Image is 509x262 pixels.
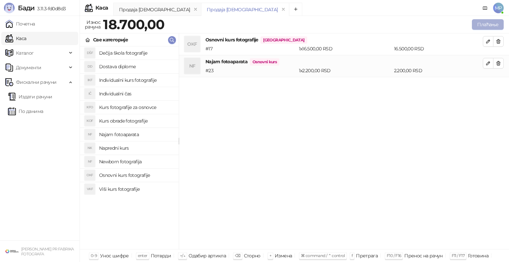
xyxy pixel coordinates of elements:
[99,61,173,72] h4: Dostava diplome
[84,18,102,31] div: Износ рачуна
[352,253,353,258] span: f
[393,45,484,52] div: 16.500,00 RSD
[4,3,15,13] img: Logo
[235,253,240,258] span: ⌫
[493,3,504,13] span: MP
[260,36,307,44] span: [GEOGRAPHIC_DATA]
[16,61,41,74] span: Документи
[5,245,19,258] img: 64x64-companyLogo-38624034-993d-4b3e-9699-b297fbaf4d83.png
[85,75,95,85] div: IKF
[184,36,200,52] div: OKF
[480,3,490,13] a: Документација
[250,58,279,66] span: Osnovni kurs
[191,7,200,12] button: remove
[99,75,173,85] h4: Individualni kurs fotografije
[85,184,95,194] div: VKF
[95,5,108,11] div: Каса
[99,156,173,167] h4: Newborn fotografija
[204,67,298,74] div: # 23
[16,46,34,60] span: Каталог
[180,253,185,258] span: ↑/↓
[204,45,298,52] div: # 17
[99,102,173,113] h4: Kurs fotografije za osnovce
[298,67,393,74] div: 1 x 2.200,00 RSD
[151,251,171,260] div: Потврди
[16,76,56,89] span: Фискални рачуни
[85,61,95,72] div: DD
[387,253,401,258] span: F10 / F16
[468,251,488,260] div: Готовина
[85,156,95,167] div: NF
[189,251,226,260] div: Одабир артикла
[269,253,271,258] span: +
[99,48,173,58] h4: Dečija škola fotografije
[205,58,483,66] h4: Najam fotoaparata
[18,4,34,12] span: Бади
[184,58,200,74] div: NF
[99,143,173,153] h4: Napredni kurs
[85,143,95,153] div: NK
[100,251,129,260] div: Унос шифре
[5,32,26,45] a: Каса
[80,46,179,249] div: grid
[138,253,147,258] span: enter
[93,36,128,43] div: Све категорије
[205,36,483,44] h4: Osnovni kurs fotografije
[85,102,95,113] div: KFO
[275,251,292,260] div: Измена
[99,170,173,181] h4: Osnovni kurs fotografije
[279,7,288,12] button: remove
[85,170,95,181] div: OKF
[85,116,95,126] div: KOF
[5,17,35,30] a: Почетна
[85,48,95,58] div: DŠF
[8,105,43,118] a: По данима
[207,6,278,13] div: Продаја [DEMOGRAPHIC_DATA]
[91,253,97,258] span: 0-9
[99,184,173,194] h4: Viši kurs fotografije
[85,88,95,99] div: IČ
[289,3,302,16] button: Add tab
[103,16,164,32] strong: 18.700,00
[244,251,260,260] div: Сторно
[356,251,378,260] div: Претрага
[472,19,504,30] button: Плаћање
[34,6,66,12] span: 3.11.3-fd0d8d3
[21,247,74,256] small: [PERSON_NAME] PR FABRIKA FOTOGRAFA
[404,251,442,260] div: Пренос на рачун
[99,129,173,140] h4: Najam fotoaparata
[452,253,465,258] span: F11 / F17
[393,67,484,74] div: 2.200,00 RSD
[119,6,190,13] div: Продаја [DEMOGRAPHIC_DATA]
[301,253,345,258] span: ⌘ command / ⌃ control
[99,88,173,99] h4: Individualni čas
[8,90,52,103] a: Издати рачуни
[99,116,173,126] h4: Kurs obrade fotografije
[85,129,95,140] div: NF
[298,45,393,52] div: 1 x 16.500,00 RSD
